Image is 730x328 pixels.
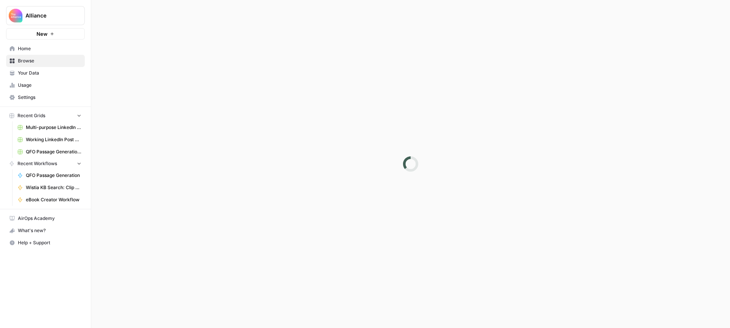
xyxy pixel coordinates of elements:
a: eBook Creator Workflow [14,194,85,206]
span: Recent Workflows [17,160,57,167]
span: Usage [18,82,81,89]
a: Your Data [6,67,85,79]
a: QFO Passage Generation Grid (PMA) [14,146,85,158]
a: Home [6,43,85,55]
span: Recent Grids [17,112,45,119]
span: New [36,30,48,38]
span: eBook Creator Workflow [26,196,81,203]
span: Your Data [18,70,81,76]
span: AirOps Academy [18,215,81,222]
span: Settings [18,94,81,101]
button: Recent Workflows [6,158,85,169]
span: Working LinkedIn Post Grid (PMA) [26,136,81,143]
span: QFO Passage Generation [26,172,81,179]
span: Wistia KB Search: Clip & Takeaway Generator [26,184,81,191]
span: Help + Support [18,239,81,246]
a: Multi-purpose LinkedIn Workflow Grid [14,121,85,134]
a: Settings [6,91,85,103]
a: Working LinkedIn Post Grid (PMA) [14,134,85,146]
span: Multi-purpose LinkedIn Workflow Grid [26,124,81,131]
a: Wistia KB Search: Clip & Takeaway Generator [14,182,85,194]
a: AirOps Academy [6,212,85,225]
span: Alliance [25,12,71,19]
button: Recent Grids [6,110,85,121]
button: New [6,28,85,40]
img: Alliance Logo [9,9,22,22]
span: Home [18,45,81,52]
a: Usage [6,79,85,91]
button: Help + Support [6,237,85,249]
a: Browse [6,55,85,67]
button: Workspace: Alliance [6,6,85,25]
a: QFO Passage Generation [14,169,85,182]
span: QFO Passage Generation Grid (PMA) [26,148,81,155]
button: What's new? [6,225,85,237]
div: What's new? [6,225,84,236]
span: Browse [18,57,81,64]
